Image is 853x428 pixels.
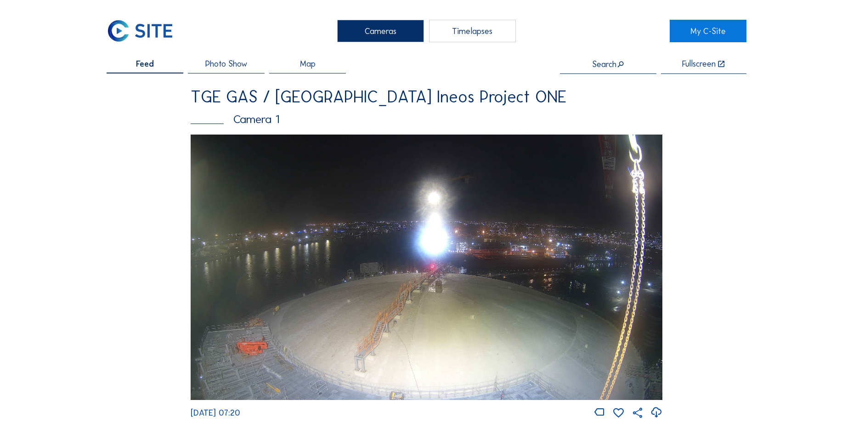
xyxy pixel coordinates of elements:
[682,60,716,68] div: Fullscreen
[337,20,424,42] div: Cameras
[191,135,662,400] img: Image
[191,113,662,125] div: Camera 1
[107,20,183,42] a: C-SITE Logo
[429,20,516,42] div: Timelapses
[191,408,240,418] span: [DATE] 07:20
[136,60,154,68] span: Feed
[300,60,316,68] span: Map
[205,60,247,68] span: Photo Show
[191,89,662,105] div: TGE GAS / [GEOGRAPHIC_DATA] Ineos Project ONE
[670,20,746,42] a: My C-Site
[107,20,174,42] img: C-SITE Logo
